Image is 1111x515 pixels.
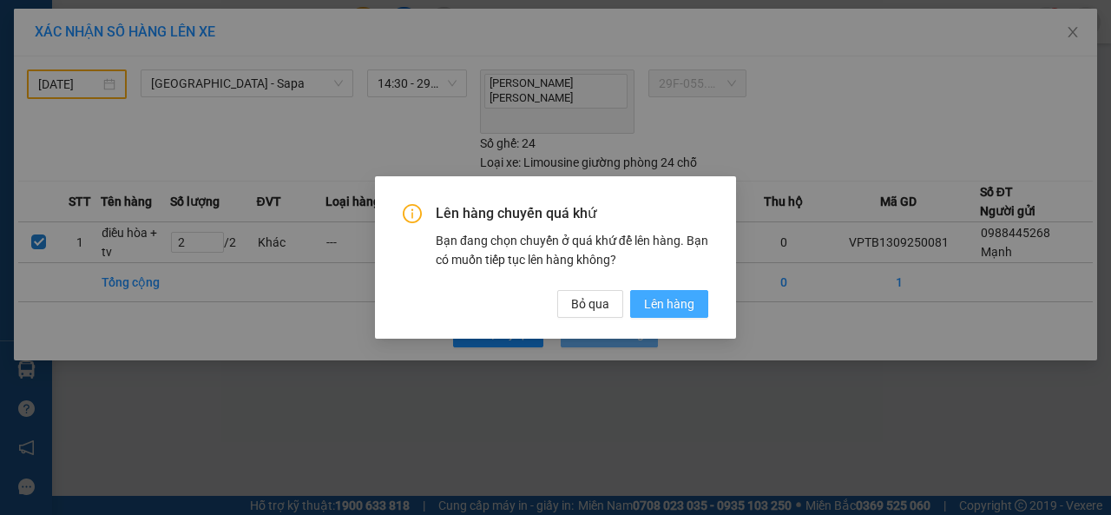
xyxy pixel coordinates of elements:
span: Lên hàng [644,294,694,314]
button: Bỏ qua [557,290,623,318]
span: Lên hàng chuyến quá khứ [436,204,708,223]
span: Bỏ qua [571,294,609,314]
div: Bạn đang chọn chuyến ở quá khứ để lên hàng. Bạn có muốn tiếp tục lên hàng không? [436,231,708,269]
span: info-circle [403,204,422,223]
button: Lên hàng [630,290,708,318]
